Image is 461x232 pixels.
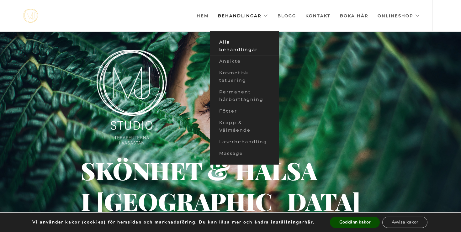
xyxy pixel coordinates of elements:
[210,67,279,86] a: Kosmetisk tatuering
[23,9,38,23] a: mjstudio mjstudio mjstudio
[210,136,279,148] a: Laserbehandling
[330,217,380,228] button: Godkänn kakor
[210,117,279,136] a: Kropp & Välmående
[382,217,427,228] button: Avvisa kakor
[210,55,279,67] a: Ansikte
[23,9,38,23] img: mjstudio
[305,219,313,225] button: här
[210,36,279,55] a: Alla behandlingar
[210,86,279,105] a: Permanent hårborttagning
[81,198,169,206] div: i [GEOGRAPHIC_DATA]
[32,219,315,225] p: Vi använder kakor (cookies) för hemsidan och marknadsföring. Du kan läsa mer och ändra inställnin...
[210,148,279,159] a: Massage
[81,167,272,173] div: Skönhet & hälsa
[210,105,279,117] a: Fötter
